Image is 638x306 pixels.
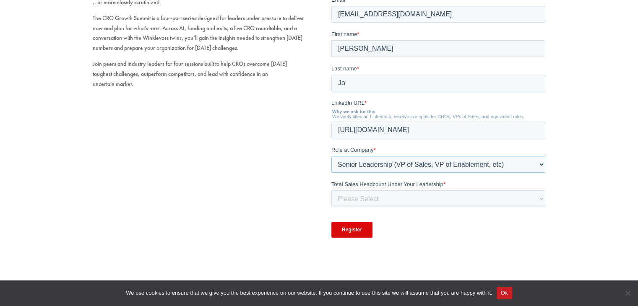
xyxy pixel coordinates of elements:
[93,60,287,88] span: Join peers and industry leaders for four sessions built to help CROs overcome [DATE] toughest cha...
[623,289,632,297] span: No
[126,289,492,297] span: We use cookies to ensure that we give you the best experience on our website. If you continue to ...
[497,287,512,299] button: Ok
[93,14,304,52] span: The CRO Growth Summit is a four-part series designed for leaders under pressure to deliver now an...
